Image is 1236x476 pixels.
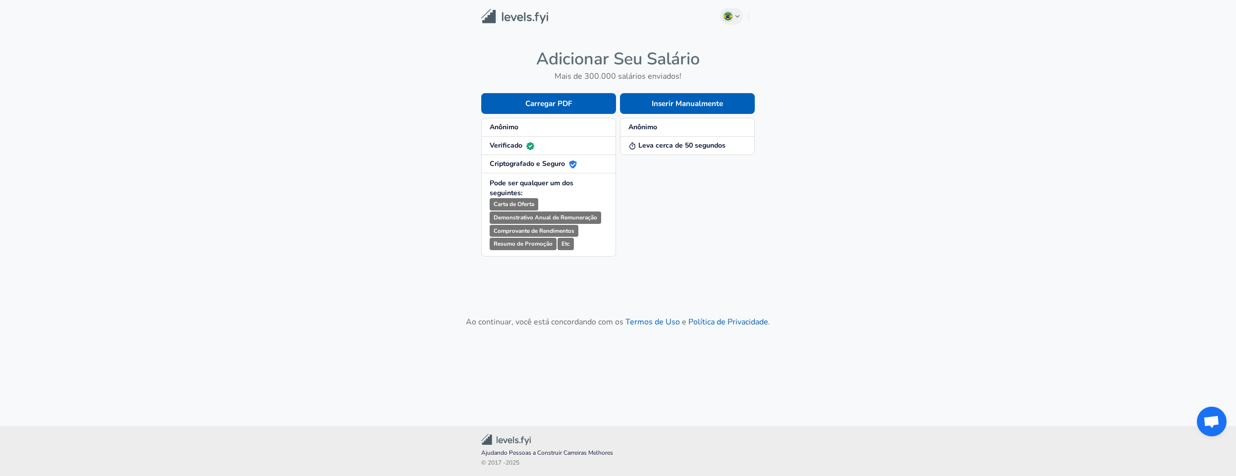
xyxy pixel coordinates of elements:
a: Termos de Uso [625,317,680,327]
button: Inserir Manualmente [620,93,755,114]
small: Comprovante de Rendimentos [490,225,578,237]
small: Carta de Oferta [490,198,538,211]
img: Levels.fyi [481,9,548,24]
small: Demonstrativo Anual de Remuneração [490,212,601,224]
h4: Adicionar Seu Salário [481,49,755,69]
div: Bate-papo aberto [1197,407,1227,436]
small: Etc [558,238,574,250]
strong: Anônimo [628,122,657,132]
strong: Criptografado e Seguro [490,159,577,168]
a: Política de Privacidade [688,317,768,327]
span: © 2017 - 2025 [481,458,755,468]
strong: Verificado [490,141,534,150]
small: Resumo de Promoção [490,238,557,250]
strong: Leva cerca de 50 segundos [628,141,726,150]
button: Carregar PDF [481,93,616,114]
img: Comunidade Levels.fyi [481,434,531,445]
strong: Pode ser qualquer um dos seguintes: [490,178,573,198]
strong: Anônimo [490,122,518,132]
h6: Mais de 300.000 salários enviados! [481,69,755,83]
span: Ajudando Pessoas a Construir Carreiras Melhores [481,448,755,458]
img: Portuguese (Brazil) [724,12,732,20]
button: Portuguese (Brazil) [720,8,743,25]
